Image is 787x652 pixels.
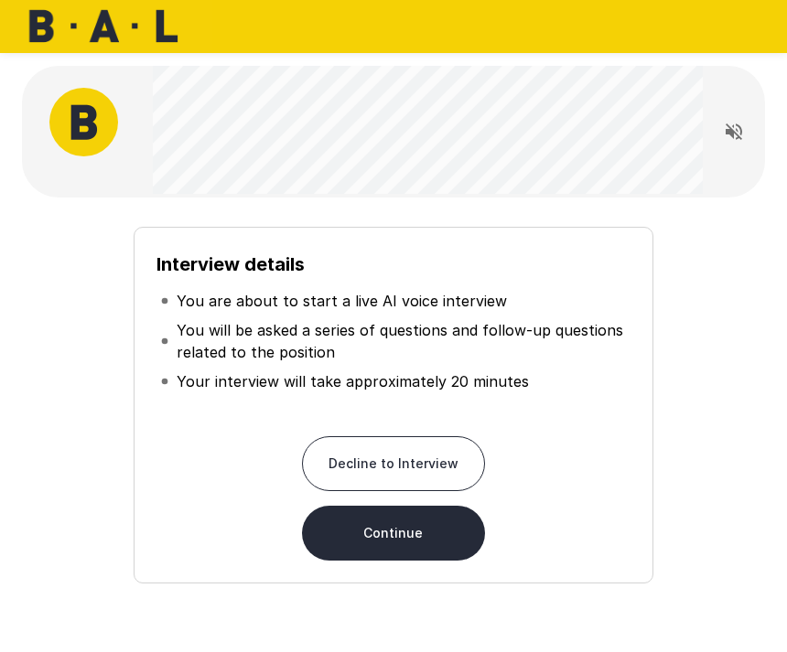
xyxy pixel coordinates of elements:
button: Decline to Interview [302,436,485,491]
p: Your interview will take approximately 20 minutes [177,370,529,392]
button: Read questions aloud [716,113,752,150]
img: bal_avatar.png [49,88,118,156]
p: You are about to start a live AI voice interview [177,290,507,312]
b: Interview details [156,253,305,275]
button: Continue [302,506,485,561]
p: You will be asked a series of questions and follow-up questions related to the position [177,319,626,363]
